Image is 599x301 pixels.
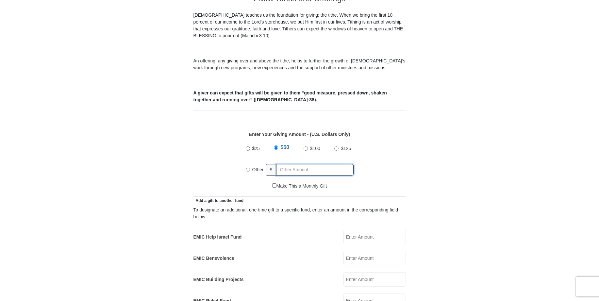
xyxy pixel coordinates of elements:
[193,234,242,241] label: EMIC Help Israel Fund
[266,164,277,176] span: $
[341,146,351,151] span: $125
[193,58,406,71] p: An offering, any giving over and above the tithe, helps to further the growth of [DEMOGRAPHIC_DAT...
[193,207,406,220] div: To designate an additional, one-time gift to a specific fund, enter an amount in the correspondin...
[193,255,234,262] label: EMIC Benevolence
[310,146,320,151] span: $100
[193,12,406,39] p: [DEMOGRAPHIC_DATA] teaches us the foundation for giving: the tithe. When we bring the first 10 pe...
[252,146,260,151] span: $25
[193,90,387,102] b: A giver can expect that gifts will be given to them “good measure, pressed down, shaken together ...
[193,198,244,203] span: Add a gift to another fund
[252,167,264,172] span: Other
[272,183,327,190] label: Make This a Monthly Gift
[343,251,406,265] input: Enter Amount
[343,272,406,287] input: Enter Amount
[276,164,353,176] input: Other Amount
[193,276,244,283] label: EMIC Building Projects
[343,230,406,244] input: Enter Amount
[272,183,276,188] input: Make This a Monthly Gift
[249,132,350,137] strong: Enter Your Giving Amount - (U.S. Dollars Only)
[280,144,289,150] span: $50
